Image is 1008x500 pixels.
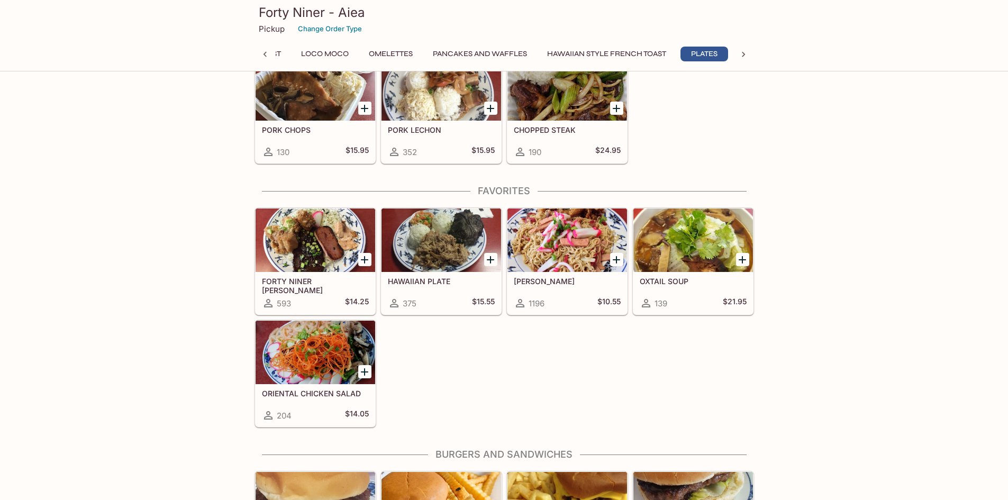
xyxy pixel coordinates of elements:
a: PORK LECHON352$15.95 [381,57,502,163]
h5: $15.95 [471,146,495,158]
span: 1196 [529,298,544,308]
a: FORTY NINER [PERSON_NAME]593$14.25 [255,208,376,315]
h5: CHOPPED STEAK [514,125,621,134]
h5: ORIENTAL CHICKEN SALAD [262,389,369,398]
button: Add PORK LECHON [484,102,497,115]
h5: FORTY NINER [PERSON_NAME] [262,277,369,294]
div: PORK CHOPS [256,57,375,121]
h3: Forty Niner - Aiea [259,4,750,21]
h5: HAWAIIAN PLATE [388,277,495,286]
a: [PERSON_NAME]1196$10.55 [507,208,628,315]
div: CHOPPED STEAK [507,57,627,121]
span: 375 [403,298,416,308]
h5: $14.05 [345,409,369,422]
h5: $15.55 [472,297,495,310]
button: Add OXTAIL SOUP [736,253,749,266]
h5: $21.95 [723,297,747,310]
h5: PORK LECHON [388,125,495,134]
span: 593 [277,298,291,308]
h4: Favorites [255,185,754,197]
button: Add PORK CHOPS [358,102,371,115]
span: 352 [403,147,417,157]
a: CHOPPED STEAK190$24.95 [507,57,628,163]
h5: [PERSON_NAME] [514,277,621,286]
a: ORIENTAL CHICKEN SALAD204$14.05 [255,320,376,427]
h5: $15.95 [346,146,369,158]
span: 190 [529,147,541,157]
button: Add HAWAIIAN PLATE [484,253,497,266]
button: Pancakes and Waffles [427,47,533,61]
div: FRIED SAIMIN [507,208,627,272]
h5: $10.55 [597,297,621,310]
div: FORTY NINER BENTO [256,208,375,272]
p: Pickup [259,24,285,34]
button: Hawaiian Style French Toast [541,47,672,61]
button: Add CHOPPED STEAK [610,102,623,115]
span: 130 [277,147,289,157]
h5: PORK CHOPS [262,125,369,134]
button: Change Order Type [293,21,367,37]
h5: $24.95 [595,146,621,158]
button: Add FRIED SAIMIN [610,253,623,266]
a: PORK CHOPS130$15.95 [255,57,376,163]
button: Loco Moco [295,47,355,61]
button: Plates [680,47,728,61]
div: PORK LECHON [382,57,501,121]
div: HAWAIIAN PLATE [382,208,501,272]
div: OXTAIL SOUP [633,208,753,272]
a: OXTAIL SOUP139$21.95 [633,208,753,315]
button: Omelettes [363,47,419,61]
button: Add FORTY NINER BENTO [358,253,371,266]
span: 139 [655,298,667,308]
h5: $14.25 [345,297,369,310]
button: Add ORIENTAL CHICKEN SALAD [358,365,371,378]
h4: Burgers and Sandwiches [255,449,754,460]
span: 204 [277,411,292,421]
a: HAWAIIAN PLATE375$15.55 [381,208,502,315]
h5: OXTAIL SOUP [640,277,747,286]
div: ORIENTAL CHICKEN SALAD [256,321,375,384]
